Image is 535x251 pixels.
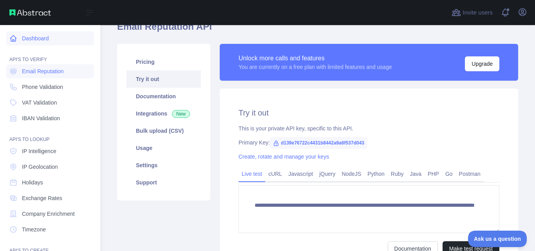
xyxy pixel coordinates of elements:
[127,174,201,191] a: Support
[450,6,494,19] button: Invite users
[265,168,285,180] a: cURL
[127,105,201,122] a: Integrations New
[6,31,94,45] a: Dashboard
[172,110,190,118] span: New
[425,168,442,180] a: PHP
[316,168,338,180] a: jQuery
[117,20,518,39] h1: Email Reputation API
[6,175,94,190] a: Holidays
[127,157,201,174] a: Settings
[239,54,392,63] div: Unlock more calls and features
[127,122,201,139] a: Bulk upload (CSV)
[6,64,94,78] a: Email Reputation
[22,163,58,171] span: IP Geolocation
[6,222,94,237] a: Timezone
[6,127,94,143] div: API'S TO LOOKUP
[442,168,456,180] a: Go
[127,53,201,70] a: Pricing
[22,210,75,218] span: Company Enrichment
[407,168,425,180] a: Java
[127,88,201,105] a: Documentation
[22,99,57,107] span: VAT Validation
[127,139,201,157] a: Usage
[22,226,46,233] span: Timezone
[463,8,493,17] span: Invite users
[6,207,94,221] a: Company Enrichment
[22,194,62,202] span: Exchange Rates
[6,191,94,205] a: Exchange Rates
[456,168,484,180] a: Postman
[6,96,94,110] a: VAT Validation
[6,111,94,125] a: IBAN Validation
[22,67,64,75] span: Email Reputation
[22,83,63,91] span: Phone Validation
[338,168,364,180] a: NodeJS
[22,114,60,122] span: IBAN Validation
[364,168,388,180] a: Python
[388,168,407,180] a: Ruby
[468,231,527,247] iframe: Toggle Customer Support
[270,137,367,149] span: d139e76722c4431b8442a9a6f537d043
[239,63,392,71] div: You are currently on a free plan with limited features and usage
[239,107,499,118] h2: Try it out
[22,147,56,155] span: IP Intelligence
[285,168,316,180] a: Javascript
[6,160,94,174] a: IP Geolocation
[465,56,499,71] button: Upgrade
[6,144,94,158] a: IP Intelligence
[6,80,94,94] a: Phone Validation
[22,179,43,186] span: Holidays
[239,168,265,180] a: Live test
[239,139,499,146] div: Primary Key:
[9,9,51,16] img: Abstract API
[6,47,94,63] div: API'S TO VERIFY
[127,70,201,88] a: Try it out
[239,153,329,160] a: Create, rotate and manage your keys
[239,125,499,132] div: This is your private API key, specific to this API.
